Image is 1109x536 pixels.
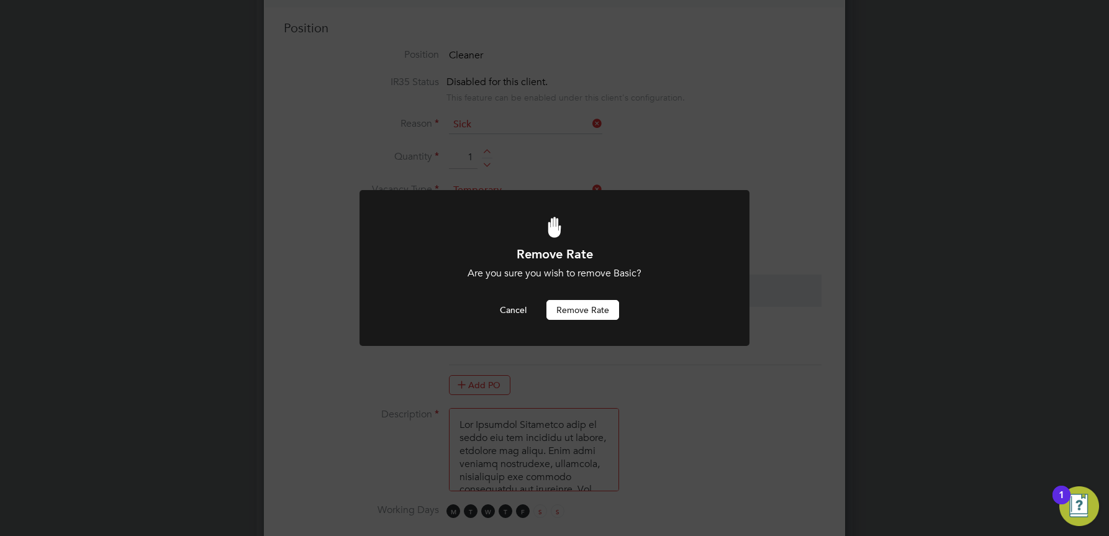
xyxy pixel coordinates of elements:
[490,300,536,320] button: Cancel
[546,300,619,320] button: Remove rate
[1059,495,1064,511] div: 1
[393,246,716,262] h1: Remove Rate
[393,267,716,280] div: Are you sure you wish to remove Basic?
[1059,486,1099,526] button: Open Resource Center, 1 new notification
